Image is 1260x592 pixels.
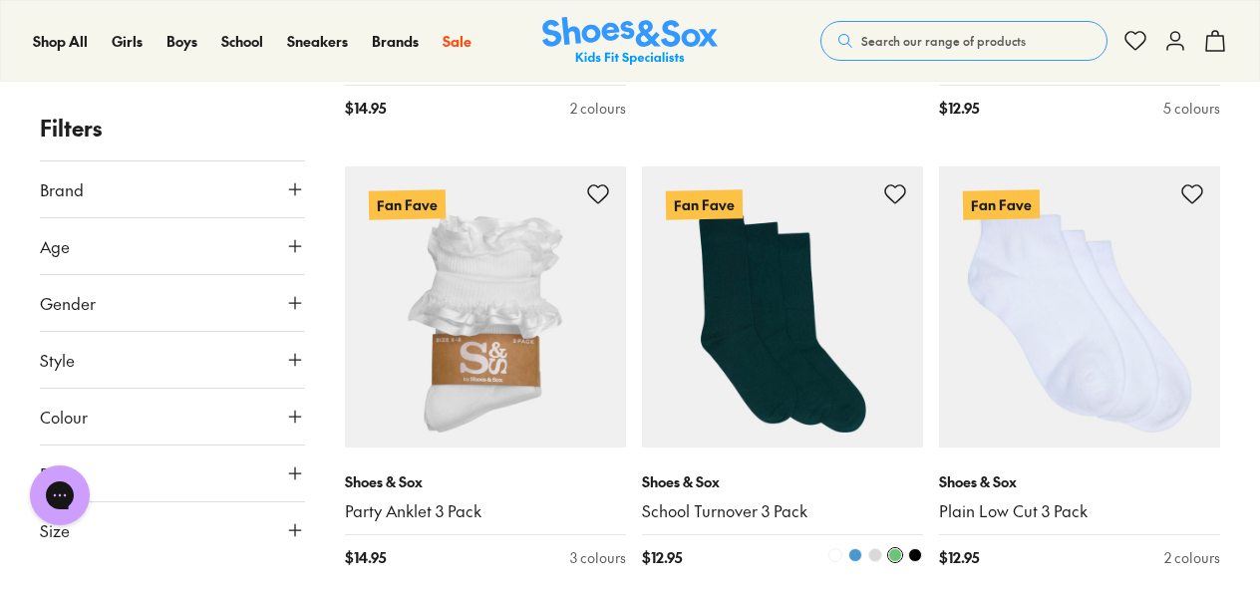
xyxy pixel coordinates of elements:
img: SNS_Logo_Responsive.svg [542,17,718,66]
button: Size [40,502,305,558]
span: $ 14.95 [345,98,386,119]
a: Fan Fave [642,166,923,447]
iframe: Gorgias live chat messenger [20,458,100,532]
a: Shop All [33,31,88,52]
p: Filters [40,112,305,145]
a: Girls [112,31,143,52]
p: Fan Fave [666,190,743,219]
button: Price [40,445,305,501]
span: Search our range of products [861,32,1026,50]
p: Fan Fave [369,189,446,219]
a: Shoes & Sox [542,17,718,66]
span: $ 12.95 [642,547,682,568]
a: Brands [372,31,419,52]
p: Shoes & Sox [642,471,923,492]
span: $ 12.95 [939,98,979,119]
span: Sneakers [287,31,348,51]
span: School [221,31,263,51]
a: School [221,31,263,52]
div: 5 colours [1163,98,1220,119]
button: Gender [40,275,305,331]
span: $ 12.95 [939,547,979,568]
button: Style [40,332,305,388]
span: Sale [443,31,472,51]
p: Shoes & Sox [345,471,626,492]
a: Party Anklet 3 Pack [345,500,626,522]
span: Age [40,234,70,258]
span: Gender [40,291,96,315]
button: Brand [40,161,305,217]
button: Colour [40,389,305,444]
span: Brand [40,177,84,201]
a: Fan Fave [345,166,626,447]
button: Search our range of products [820,21,1107,61]
a: Sale [443,31,472,52]
a: Boys [166,31,197,52]
a: Sneakers [287,31,348,52]
p: Shoes & Sox [939,471,1220,492]
div: 3 colours [570,547,626,568]
span: Style [40,348,75,372]
button: Age [40,218,305,274]
div: 2 colours [1164,547,1220,568]
span: Girls [112,31,143,51]
a: School Turnover 3 Pack [642,500,923,522]
span: Shop All [33,31,88,51]
div: 2 colours [570,98,626,119]
p: Fan Fave [963,189,1040,219]
a: Plain Low Cut 3 Pack [939,500,1220,522]
span: Colour [40,405,88,429]
a: Fan Fave [939,166,1220,447]
span: $ 14.95 [345,547,386,568]
span: Boys [166,31,197,51]
span: Brands [372,31,419,51]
